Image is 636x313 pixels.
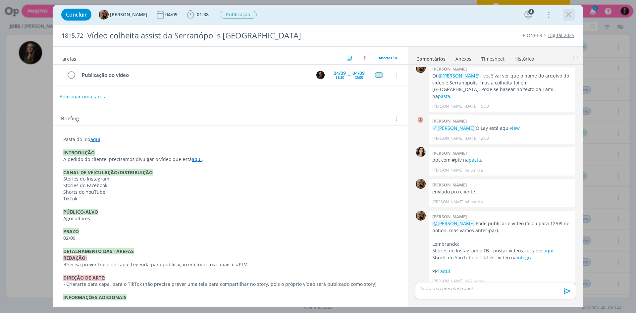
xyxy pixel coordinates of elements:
[432,241,572,247] p: Lembrando:
[433,220,475,227] span: @[PERSON_NAME]
[66,12,87,17] span: Concluir
[440,268,450,274] a: aqui
[59,91,107,103] button: Adicionar uma tarefa
[432,135,463,141] p: [PERSON_NAME]
[63,136,398,143] p: Pasta do job .
[432,150,467,156] b: [PERSON_NAME]
[352,71,365,76] div: 04/09
[99,10,147,20] button: A[PERSON_NAME]
[510,125,520,131] a: view
[63,248,134,254] strong: DETALHAMENTO DAS TAREFAS
[416,63,426,73] img: A
[63,275,105,281] strong: DIREÇÃO DE ARTE:
[63,209,98,215] strong: PÚBLICO-ALVO
[165,12,179,17] div: 04/09
[63,255,87,261] strong: REDAÇÃO:
[465,135,489,141] span: [DATE] 12:03
[455,56,471,62] div: Anexos
[63,169,153,176] strong: CANAL DE VEICULAÇÃO/DISTRIBUIÇÃO
[335,76,344,79] div: 11:30
[432,167,463,173] p: [PERSON_NAME]
[416,179,426,189] img: A
[433,125,475,131] span: @[PERSON_NAME]
[197,11,209,18] span: 01:38
[185,9,210,20] button: 01:38
[416,211,426,221] img: A
[61,115,79,123] span: Briefing
[53,5,583,307] div: dialog
[432,254,572,261] p: Shorts do YouTube e TikTok - vídeo na .
[432,247,572,254] p: Stories do Instagram e FB - postar vídeos cortados
[438,93,450,99] a: pasta
[354,76,363,79] div: 12:00
[60,54,76,62] span: Tarefas
[61,9,91,21] button: Concluir
[432,214,467,220] b: [PERSON_NAME]
[63,176,398,182] p: Stories do Instagram
[469,157,481,163] a: pasta
[432,199,463,205] p: [PERSON_NAME]
[517,254,533,261] a: íntegra
[432,182,467,188] b: [PERSON_NAME]
[63,261,65,268] span: •
[220,11,257,19] span: Publicação
[523,9,534,20] button: 4
[63,235,398,241] p: 02/09
[432,188,572,195] p: enviado pro cliente
[63,189,398,195] p: Shorts do YouTube
[63,156,192,162] span: A pedido do cliente, precisamos divulgar o vídeo que está
[432,118,467,124] b: [PERSON_NAME]
[416,147,426,157] img: T
[432,66,467,72] b: [PERSON_NAME]
[90,136,100,142] a: aqui
[432,73,572,100] p: Oi , você vai ver que o nome do arquivo do vídeo é Serranópolis, mas a colheita foi em [GEOGRAPHI...
[465,167,483,173] span: há um dia
[63,215,398,222] p: Agricultores.
[192,156,202,162] a: aqui
[63,301,103,307] strong: Hashtags oficiais:
[63,261,398,268] p: Precisa prever frase de capa. Legenda para publicação em todos os canais e #PTV.
[465,199,483,205] span: há um dia
[432,220,572,234] p: Pode publicar o vídeo (ficou para 12/09 no notion, mas vamos antecipar).
[362,56,366,60] img: arrow-up.svg
[379,55,398,60] span: Abertas 1/6
[348,73,350,77] span: --
[316,71,325,79] img: N
[544,247,554,254] a: aqui
[514,53,534,62] a: Histórico
[63,182,398,189] p: Stories do Facebook
[432,278,463,284] p: [PERSON_NAME]
[63,149,95,156] strong: INTRODUÇÃO
[110,12,147,17] span: [PERSON_NAME]
[315,70,325,80] button: N
[438,73,480,79] span: @[PERSON_NAME]
[432,103,463,109] p: [PERSON_NAME]
[432,157,572,163] p: ppt com #ptv na .
[432,125,572,131] p: O Lay está aqui
[416,115,426,125] img: A
[548,32,574,38] a: Digital 2025
[465,278,484,284] span: há 2 horas
[79,71,310,79] div: Publicação do vídeo
[63,294,127,300] strong: INFORMAÇÕES ADICIONAIS
[432,268,572,275] p: PPT
[63,281,77,287] span: • Criar
[84,27,358,44] div: Vídeo colheita assistida Serranópolis [GEOGRAPHIC_DATA]
[62,32,83,39] span: 1815.72
[528,9,534,15] div: 4
[219,11,257,19] button: Publicação
[63,228,79,235] strong: PRAZO
[334,71,346,76] div: 04/09
[99,10,109,20] img: A
[481,53,505,62] a: Timesheet
[523,32,542,38] a: PIONEER
[202,156,203,162] span: .
[63,195,398,202] p: TikTok
[63,281,398,287] p: arte para capa, para o TikTok (não precisa prever uma tela para compartilhar no story, pois o pró...
[465,103,489,109] span: [DATE] 15:53
[416,53,446,62] a: Comentários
